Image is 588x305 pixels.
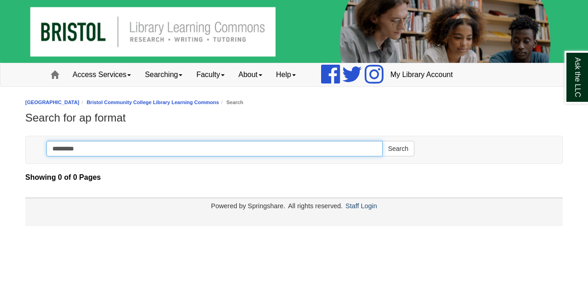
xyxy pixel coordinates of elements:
a: About [232,63,269,86]
a: Bristol Community College Library Learning Commons [87,100,219,105]
nav: breadcrumb [25,98,563,107]
a: Access Services [66,63,138,86]
li: Search [219,98,243,107]
div: Powered by Springshare. [209,202,287,210]
h1: Search for ap format [25,111,563,124]
a: [GEOGRAPHIC_DATA] [25,100,79,105]
a: Help [269,63,303,86]
button: Search [382,141,414,156]
a: Faculty [189,63,232,86]
strong: Showing 0 of 0 Pages [25,171,563,184]
a: My Library Account [384,63,460,86]
a: Staff Login [345,202,377,210]
div: All rights reserved. [287,202,344,210]
a: Searching [138,63,189,86]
